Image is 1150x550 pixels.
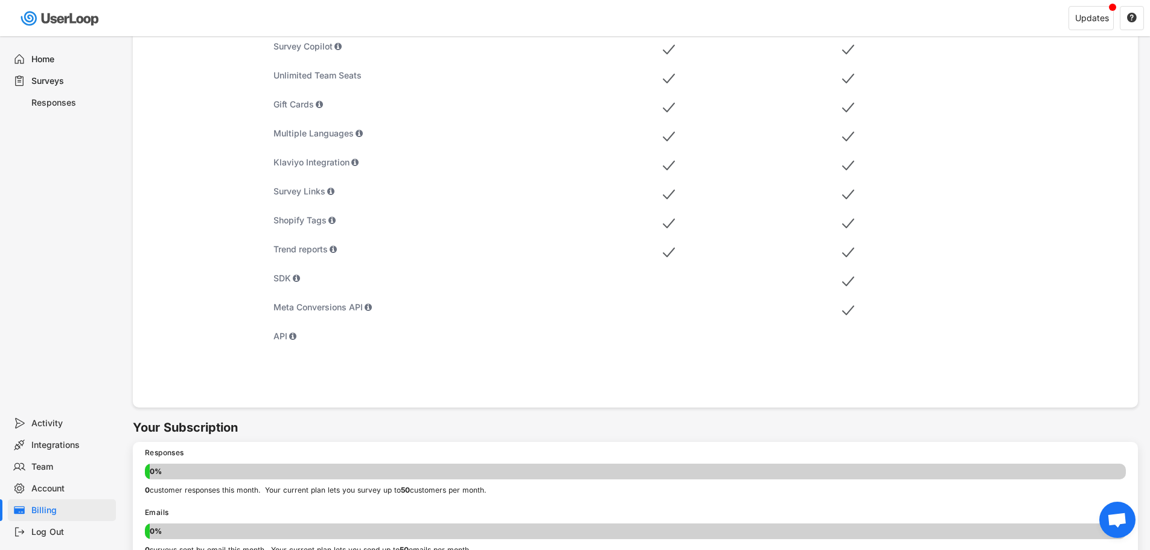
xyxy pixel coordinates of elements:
img: MobileAcceptMajor.svg [842,214,854,232]
div: SDK [273,272,459,284]
div: Unlimited Team Seats [273,69,459,82]
img: MobileAcceptMajor.svg [842,301,854,319]
img: MobileAcceptMajor.svg [842,98,854,117]
div: Home [31,54,111,65]
strong: 50 [401,485,410,494]
strong: 0 [145,485,150,494]
div: Trend reports [273,243,459,255]
img: MobileAcceptMajor.svg [663,98,675,117]
div: Activity [31,418,111,429]
div: API [273,330,459,342]
img: MobileAcceptMajor.svg [663,185,675,203]
div: Survey Links [273,185,459,197]
div: Billing [31,505,111,516]
img: MobileAcceptMajor.svg [663,156,675,174]
div: Gift Cards [273,98,459,110]
div: Emails [145,508,266,517]
img: MobileAcceptMajor.svg [842,243,854,261]
div: Klaviyo Integration [273,156,459,168]
div: Account [31,483,111,494]
div: Integrations [31,440,111,451]
img: MobileAcceptMajor.svg [663,127,675,145]
img: MobileAcceptMajor.svg [663,69,675,88]
h6: Your Subscription [133,420,1150,436]
img: MobileAcceptMajor.svg [842,127,854,145]
div: 0% [147,464,1123,479]
div: customer responses this month. Your current plan lets you survey up to customers per month. [145,485,1126,496]
img: MobileAcceptMajor.svg [842,185,854,203]
img: MobileAcceptMajor.svg [663,40,675,59]
div: Responses [145,448,266,458]
img: MobileAcceptMajor.svg [842,69,854,88]
div: Multiple Languages [273,127,459,139]
div: Bate-papo aberto [1099,502,1136,538]
div: Surveys [31,75,111,87]
div: Responses [31,97,111,109]
img: userloop-logo-01.svg [18,6,103,31]
div: Shopify Tags [273,214,459,226]
text:  [1127,12,1137,23]
div: Survey Copilot [273,40,459,53]
div: Team [31,461,111,473]
div: Updates [1075,14,1109,22]
div: Meta Conversions API [273,301,459,313]
img: MobileAcceptMajor.svg [842,40,854,59]
button:  [1126,13,1137,24]
img: MobileAcceptMajor.svg [663,243,675,261]
div: Log Out [31,526,111,538]
img: MobileAcceptMajor.svg [842,156,854,174]
img: MobileAcceptMajor.svg [842,272,854,290]
img: MobileAcceptMajor.svg [663,214,675,232]
div: 0% [147,523,1123,539]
